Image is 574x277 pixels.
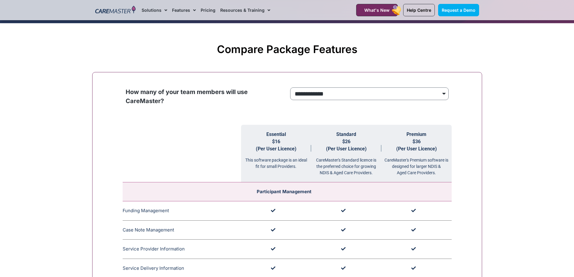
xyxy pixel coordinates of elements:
span: Help Centre [407,8,431,13]
td: Funding Management [123,201,241,221]
p: How many of your team members will use CareMaster? [126,87,284,105]
td: Service Provider Information [123,240,241,259]
span: Participant Management [257,189,312,194]
div: This software package is an ideal fit for small Providers. [241,153,311,170]
td: Case Note Management [123,220,241,240]
th: Premium [381,125,452,182]
a: Help Centre [403,4,435,16]
th: Standard [311,125,381,182]
span: Request a Demo [442,8,475,13]
div: CareMaster's Premium software is designed for larger NDIS & Aged Care Providers. [381,153,452,176]
a: Request a Demo [438,4,479,16]
h2: Compare Package Features [95,43,479,55]
span: $16 (Per User Licence) [256,139,296,152]
a: What's New [356,4,398,16]
th: Essential [241,125,311,182]
span: $26 (Per User Licence) [326,139,367,152]
div: CareMaster's Standard licence is the preferred choice for growing NDIS & Aged Care Providers. [311,153,381,176]
span: What's New [364,8,390,13]
span: $36 (Per User Licence) [396,139,437,152]
img: CareMaster Logo [95,6,136,15]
